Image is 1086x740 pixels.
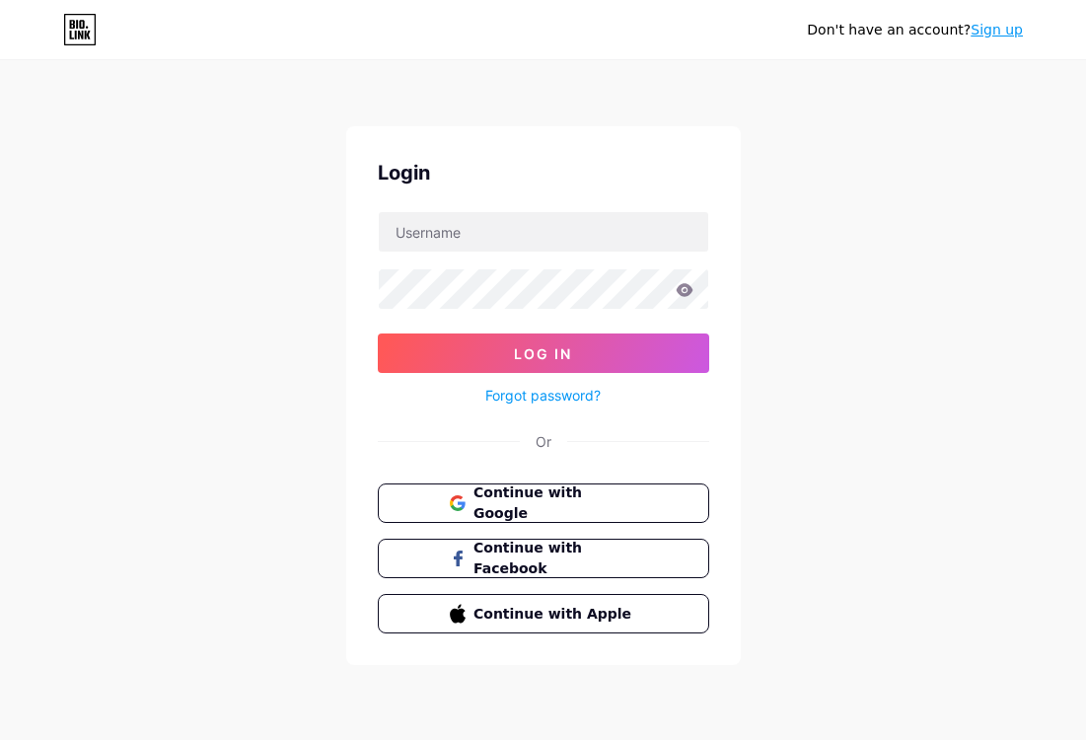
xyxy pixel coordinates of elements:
span: Continue with Google [473,482,636,524]
button: Log In [378,333,709,373]
div: Login [378,158,709,187]
span: Continue with Apple [473,604,636,625]
a: Forgot password? [485,385,601,406]
input: Username [379,212,708,252]
button: Continue with Facebook [378,539,709,578]
button: Continue with Apple [378,594,709,633]
button: Continue with Google [378,483,709,523]
div: Don't have an account? [807,20,1023,40]
div: Or [536,431,551,452]
a: Sign up [971,22,1023,37]
span: Log In [514,345,572,362]
span: Continue with Facebook [473,538,636,579]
